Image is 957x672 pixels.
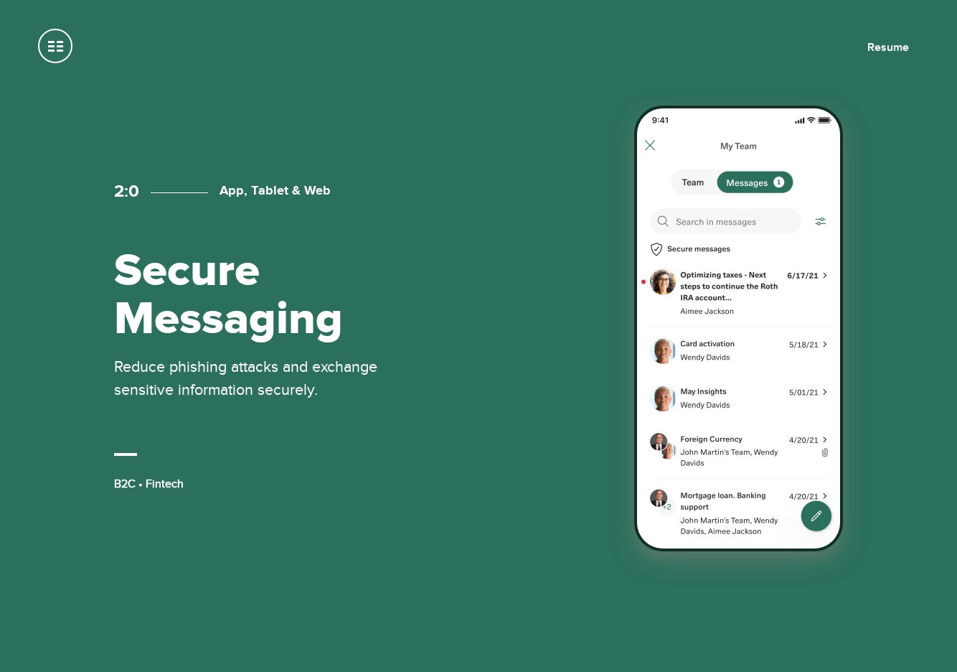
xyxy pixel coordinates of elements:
[867,40,909,55] a: Resume
[634,106,843,551] img: Expo
[114,181,139,202] span: 2:0
[114,477,184,491] span: B2C • Fintech
[151,183,331,199] h3: App, Tablet & Web
[114,355,401,401] p: Reduce phishing attacks and exchange sensitive information securely.
[72,111,886,561] a: 2:0 App, Tablet & Web Secure Messaging Reduce phishing attacks and exchange sensitive information...
[114,248,401,344] h2: Secure Messaging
